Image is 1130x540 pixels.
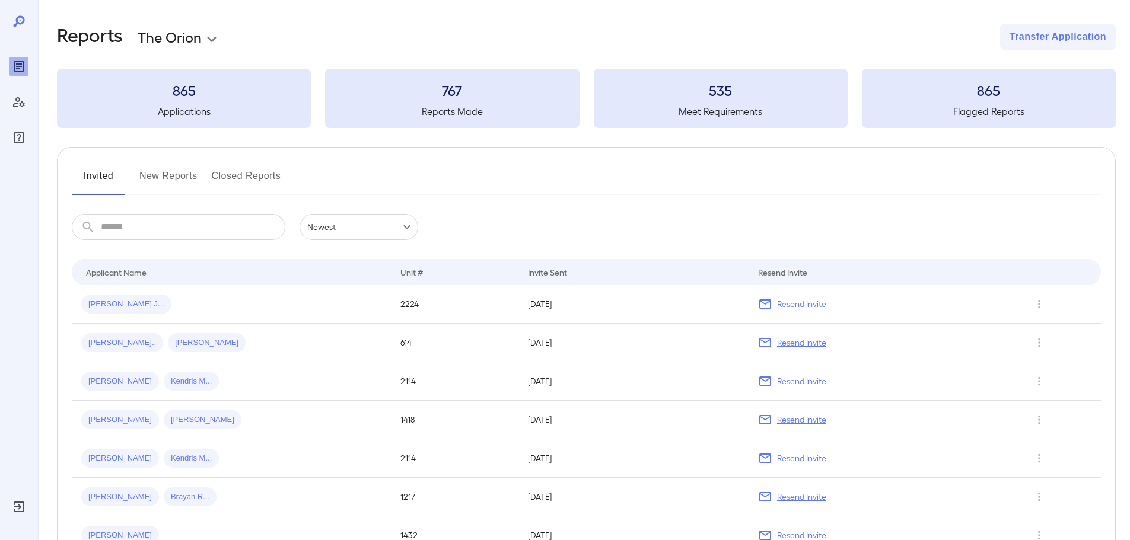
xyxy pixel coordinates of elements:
[594,104,848,119] h5: Meet Requirements
[168,337,246,349] span: [PERSON_NAME]
[518,362,748,401] td: [DATE]
[81,337,163,349] span: [PERSON_NAME]..
[518,285,748,324] td: [DATE]
[1030,295,1049,314] button: Row Actions
[528,265,567,279] div: Invite Sent
[81,491,159,503] span: [PERSON_NAME]
[391,362,518,401] td: 2114
[594,81,848,100] h3: 535
[9,497,28,516] div: Log Out
[862,104,1116,119] h5: Flagged Reports
[391,324,518,362] td: 614
[518,478,748,516] td: [DATE]
[57,81,311,100] h3: 865
[518,324,748,362] td: [DATE]
[81,376,159,387] span: [PERSON_NAME]
[81,414,159,426] span: [PERSON_NAME]
[325,81,579,100] h3: 767
[391,401,518,439] td: 1418
[1030,372,1049,391] button: Row Actions
[1030,449,1049,468] button: Row Actions
[777,452,826,464] p: Resend Invite
[391,439,518,478] td: 2114
[518,401,748,439] td: [DATE]
[777,491,826,503] p: Resend Invite
[1030,410,1049,429] button: Row Actions
[86,265,147,279] div: Applicant Name
[81,453,159,464] span: [PERSON_NAME]
[777,298,826,310] p: Resend Invite
[391,285,518,324] td: 2224
[300,214,418,240] div: Newest
[164,491,217,503] span: Brayan R...
[9,128,28,147] div: FAQ
[57,104,311,119] h5: Applications
[777,375,826,387] p: Resend Invite
[391,478,518,516] td: 1217
[9,57,28,76] div: Reports
[325,104,579,119] h5: Reports Made
[758,265,807,279] div: Resend Invite
[862,81,1116,100] h3: 865
[164,414,241,426] span: [PERSON_NAME]
[138,27,202,46] p: The Orion
[57,69,1116,128] summary: 865Applications767Reports Made535Meet Requirements865Flagged Reports
[777,414,826,426] p: Resend Invite
[518,439,748,478] td: [DATE]
[212,167,281,195] button: Closed Reports
[57,24,123,50] h2: Reports
[1000,24,1116,50] button: Transfer Application
[400,265,423,279] div: Unit #
[139,167,198,195] button: New Reports
[72,167,125,195] button: Invited
[1030,487,1049,506] button: Row Actions
[1030,333,1049,352] button: Row Actions
[81,299,171,310] span: [PERSON_NAME] J...
[164,376,219,387] span: Kendris M...
[164,453,219,464] span: Kendris M...
[777,337,826,349] p: Resend Invite
[9,92,28,111] div: Manage Users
